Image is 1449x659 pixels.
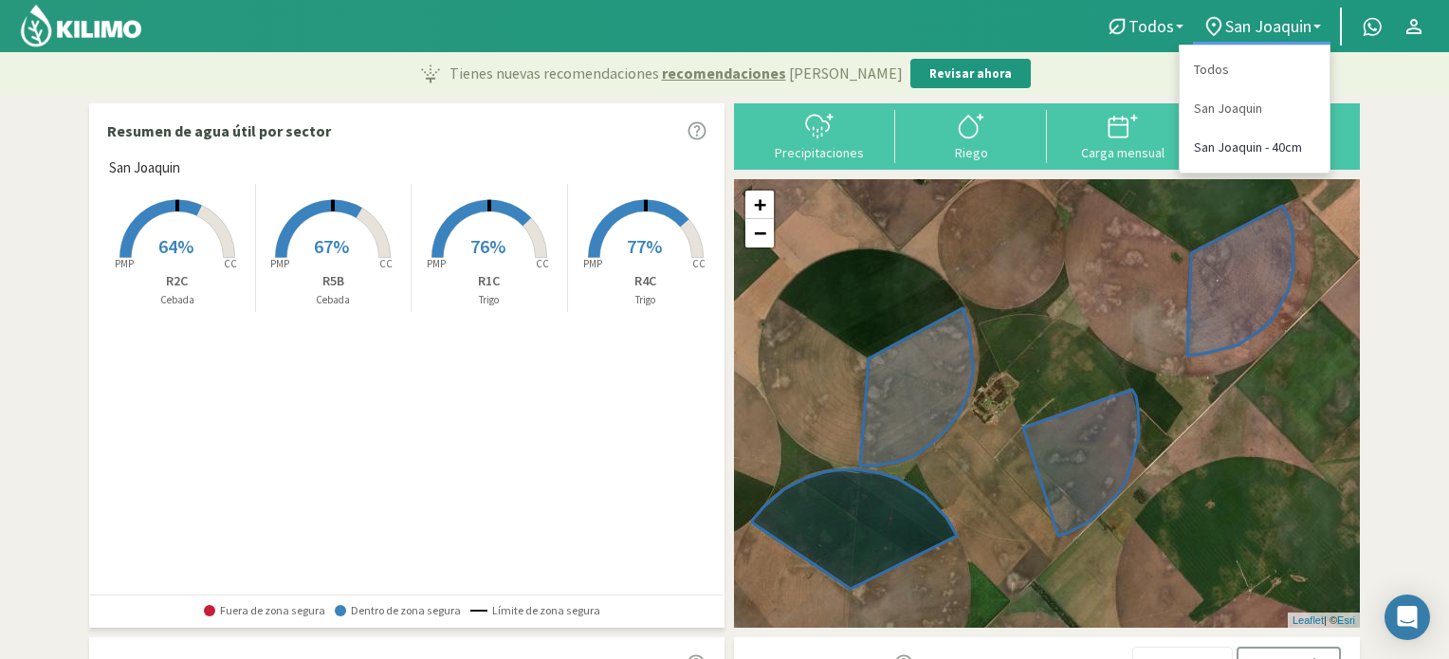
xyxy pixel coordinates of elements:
span: Fuera de zona segura [204,604,325,617]
p: R4C [568,271,724,291]
span: 77% [627,234,662,258]
p: R5B [256,271,412,291]
div: Riego [901,146,1041,159]
p: Trigo [412,292,567,308]
tspan: PMP [115,257,134,270]
a: Todos [1180,50,1330,89]
span: 76% [470,234,505,258]
p: Cebada [256,292,412,308]
span: Todos [1128,16,1174,36]
tspan: CC [380,257,394,270]
a: Esri [1337,614,1355,626]
a: San Joaquin - 40cm [1180,128,1330,167]
div: Carga mensual [1053,146,1193,159]
span: San Joaquin [109,157,180,179]
tspan: CC [692,257,706,270]
div: | © [1288,613,1360,629]
tspan: CC [224,257,237,270]
tspan: PMP [583,257,602,270]
span: San Joaquin [1225,16,1311,36]
tspan: PMP [427,257,446,270]
p: Tienes nuevas recomendaciones [449,62,903,84]
span: Dentro de zona segura [335,604,461,617]
a: San Joaquin [1180,89,1330,128]
span: 67% [314,234,349,258]
span: 64% [158,234,193,258]
span: recomendaciones [662,62,786,84]
p: Resumen de agua útil por sector [107,119,331,142]
button: Riego [895,110,1047,160]
p: Revisar ahora [929,64,1012,83]
p: Trigo [568,292,724,308]
p: R1C [412,271,567,291]
tspan: PMP [270,257,289,270]
img: Kilimo [19,3,143,48]
tspan: CC [536,257,549,270]
div: Open Intercom Messenger [1385,595,1430,640]
a: Zoom in [745,191,774,219]
button: Precipitaciones [743,110,895,160]
span: [PERSON_NAME] [789,62,903,84]
a: Leaflet [1293,614,1324,626]
p: Cebada [100,292,255,308]
span: Límite de zona segura [470,604,600,617]
p: R2C [100,271,255,291]
button: Revisar ahora [910,59,1031,89]
div: Precipitaciones [749,146,890,159]
button: Carga mensual [1047,110,1199,160]
a: Zoom out [745,219,774,247]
